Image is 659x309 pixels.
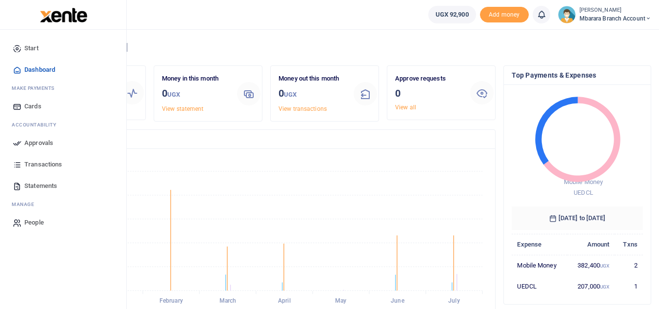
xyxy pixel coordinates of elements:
li: Ac [8,117,119,132]
span: ake Payments [17,84,55,92]
span: UEDCL [574,189,594,196]
small: UGX [167,91,180,98]
p: Approve requests [395,74,462,84]
h4: Top Payments & Expenses [512,70,643,81]
h3: 0 [162,86,229,102]
span: Transactions [24,160,62,169]
a: View all [395,104,416,111]
h3: 0 [395,86,462,101]
a: Approvals [8,132,119,154]
th: Amount [567,234,615,255]
td: UEDCL [512,276,567,296]
th: Expense [512,234,567,255]
h3: 0 [279,86,346,102]
li: M [8,81,119,96]
a: Add money [480,10,529,18]
span: Mobile Money [564,178,603,185]
a: profile-user [PERSON_NAME] Mbarara Branch account [558,6,651,23]
h4: Transactions Overview [45,134,487,144]
tspan: July [448,298,459,305]
span: Add money [480,7,529,23]
a: View transactions [279,105,327,112]
img: logo-large [40,8,87,22]
span: Dashboard [24,65,55,75]
td: Mobile Money [512,255,567,276]
a: View statement [162,105,203,112]
span: anage [17,201,35,208]
a: Start [8,38,119,59]
img: profile-user [558,6,576,23]
span: countability [19,121,56,128]
span: Approvals [24,138,53,148]
small: [PERSON_NAME] [579,6,651,15]
li: Wallet ballance [424,6,480,23]
span: Statements [24,181,57,191]
span: Start [24,43,39,53]
a: People [8,212,119,233]
a: logo-small logo-large logo-large [39,11,87,18]
a: UGX 92,900 [428,6,476,23]
p: Money out this month [279,74,346,84]
p: Money in this month [162,74,229,84]
span: Cards [24,102,41,111]
a: Cards [8,96,119,117]
span: UGX 92,900 [436,10,469,20]
td: 207,000 [567,276,615,296]
a: Dashboard [8,59,119,81]
tspan: February [160,298,183,305]
tspan: March [220,298,237,305]
td: 382,400 [567,255,615,276]
span: Mbarara Branch account [579,14,651,23]
td: 2 [615,255,643,276]
h6: [DATE] to [DATE] [512,206,643,230]
small: UGX [284,91,297,98]
td: 1 [615,276,643,296]
a: Statements [8,175,119,197]
h4: Hello [PERSON_NAME] [37,42,651,53]
li: Toup your wallet [480,7,529,23]
small: UGX [600,263,609,268]
span: People [24,218,44,227]
small: UGX [600,284,609,289]
li: M [8,197,119,212]
a: Transactions [8,154,119,175]
th: Txns [615,234,643,255]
